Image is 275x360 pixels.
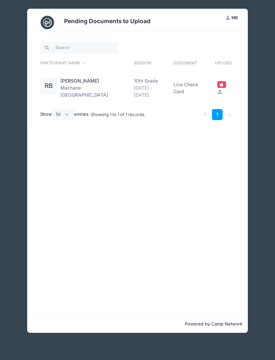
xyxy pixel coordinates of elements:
th: Document: activate to sort column ascending [170,55,212,72]
span: MB [231,15,238,20]
button: MB [220,12,243,23]
div: Machane [GEOGRAPHIC_DATA] [60,78,127,99]
label: Show entries [40,109,89,120]
input: Search [40,42,118,53]
div: 10th Grade [134,78,167,85]
div: RB [40,78,57,94]
div: Showing 1 to 1 of 1 records [91,107,145,122]
a: [PERSON_NAME] [60,78,99,85]
th: Session: activate to sort column ascending [131,55,170,72]
div: [DATE] - [DATE] [134,85,167,99]
img: CampNetwork [41,16,54,29]
select: Showentries [52,109,74,120]
a: 1 [212,109,223,120]
th: Upload: activate to sort column ascending [212,55,235,72]
th: Participant Name: activate to sort column descending [40,55,131,72]
a: RB [40,83,57,89]
p: Powered by Camp Network [33,321,242,327]
h3: Pending Documents to Upload [64,18,151,25]
td: Lice Check Card [170,72,212,104]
